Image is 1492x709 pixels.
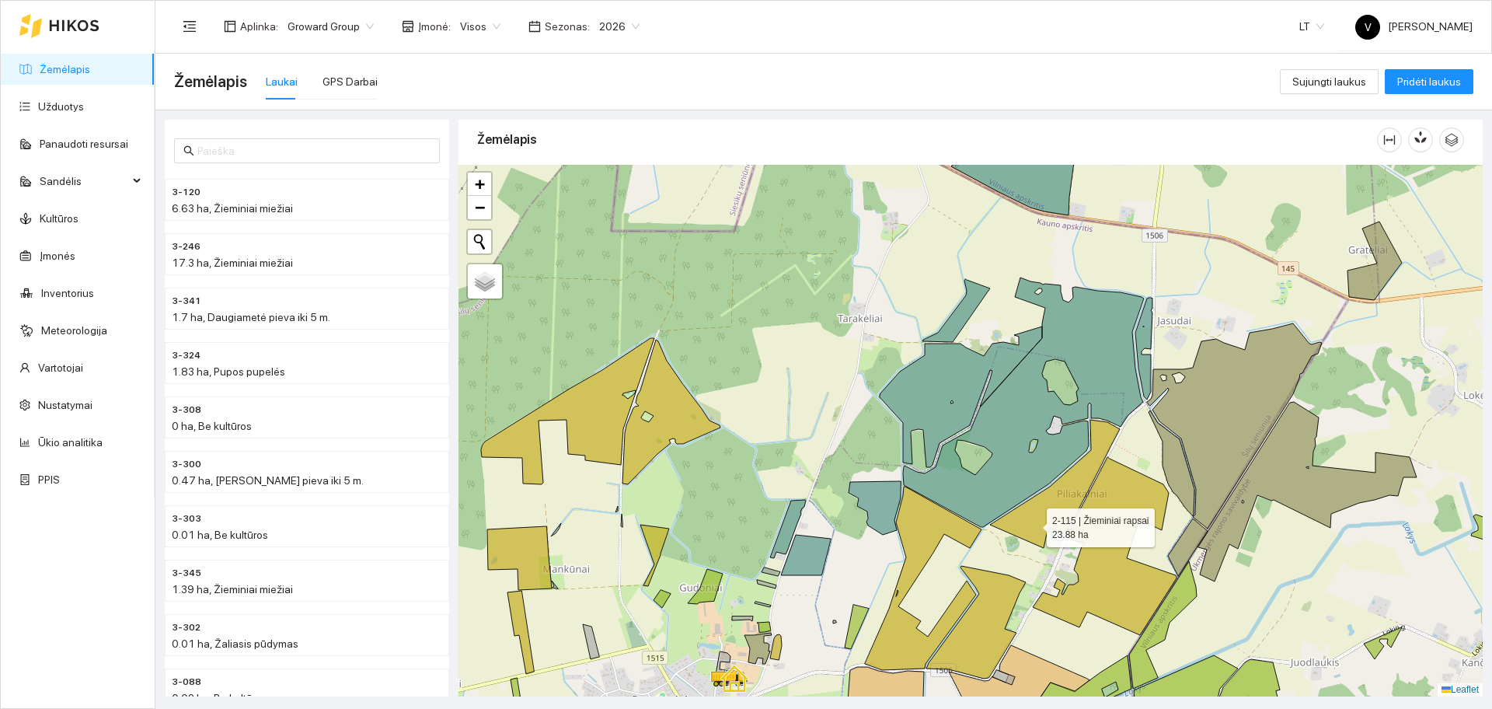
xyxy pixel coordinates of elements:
span: − [475,197,485,217]
a: Užduotys [38,100,84,113]
div: GPS Darbai [322,73,378,90]
a: Layers [468,264,502,299]
span: menu-fold [183,19,197,33]
a: Zoom in [468,173,491,196]
a: Sujungti laukus [1280,75,1379,88]
span: V [1365,15,1372,40]
span: 3-303 [172,512,201,526]
a: Nustatymai [38,399,92,411]
a: Pridėti laukus [1385,75,1473,88]
span: Pridėti laukus [1397,73,1461,90]
span: 1.39 ha, Žieminiai miežiai [172,583,293,595]
span: + [475,174,485,194]
span: 2026 [599,15,640,38]
a: Ūkio analitika [38,436,103,449]
span: Sezonas : [545,18,590,35]
span: layout [224,20,236,33]
span: calendar [528,20,541,33]
span: column-width [1378,134,1401,146]
span: 3-345 [172,566,201,581]
span: 0.47 ha, [PERSON_NAME] pieva iki 5 m. [172,474,364,487]
button: Pridėti laukus [1385,69,1473,94]
a: Panaudoti resursai [40,138,128,150]
span: 1.83 ha, Pupos pupelės [172,365,285,378]
a: Leaflet [1441,684,1479,695]
button: Initiate a new search [468,230,491,253]
span: 3-308 [172,403,201,417]
button: Sujungti laukus [1280,69,1379,94]
button: column-width [1377,127,1402,152]
span: 0.01 ha, Žaliasis pūdymas [172,637,298,650]
span: Groward Group [288,15,374,38]
span: shop [402,20,414,33]
span: 1.7 ha, Daugiametė pieva iki 5 m. [172,311,330,323]
button: menu-fold [174,11,205,42]
a: PPIS [38,473,60,486]
span: search [183,145,194,156]
span: LT [1299,15,1324,38]
a: Žemėlapis [40,63,90,75]
span: Aplinka : [240,18,278,35]
span: 3-300 [172,457,201,472]
span: 17.3 ha, Žieminiai miežiai [172,257,293,269]
span: 0.01 ha, Be kultūros [172,529,268,541]
span: Sujungti laukus [1292,73,1366,90]
input: Paieška [197,142,431,159]
a: Vartotojai [38,361,83,374]
span: Žemėlapis [174,69,247,94]
span: 3-341 [172,294,201,309]
a: Zoom out [468,196,491,219]
span: Visos [460,15,500,38]
span: 3-246 [172,239,200,254]
a: Inventorius [41,287,94,299]
a: Įmonės [40,250,75,262]
span: Sandėlis [40,166,128,197]
span: 0.02 ha, Be kultūros [172,692,267,704]
span: 6.63 ha, Žieminiai miežiai [172,202,293,215]
span: 3-088 [172,675,201,690]
a: Kultūros [40,212,78,225]
div: Žemėlapis [477,117,1377,162]
a: Meteorologija [41,324,107,337]
span: [PERSON_NAME] [1355,20,1473,33]
span: 3-324 [172,348,200,363]
span: 3-302 [172,620,200,635]
span: 0 ha, Be kultūros [172,420,252,432]
span: Įmonė : [418,18,451,35]
span: 3-120 [172,185,200,200]
div: Laukai [266,73,298,90]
